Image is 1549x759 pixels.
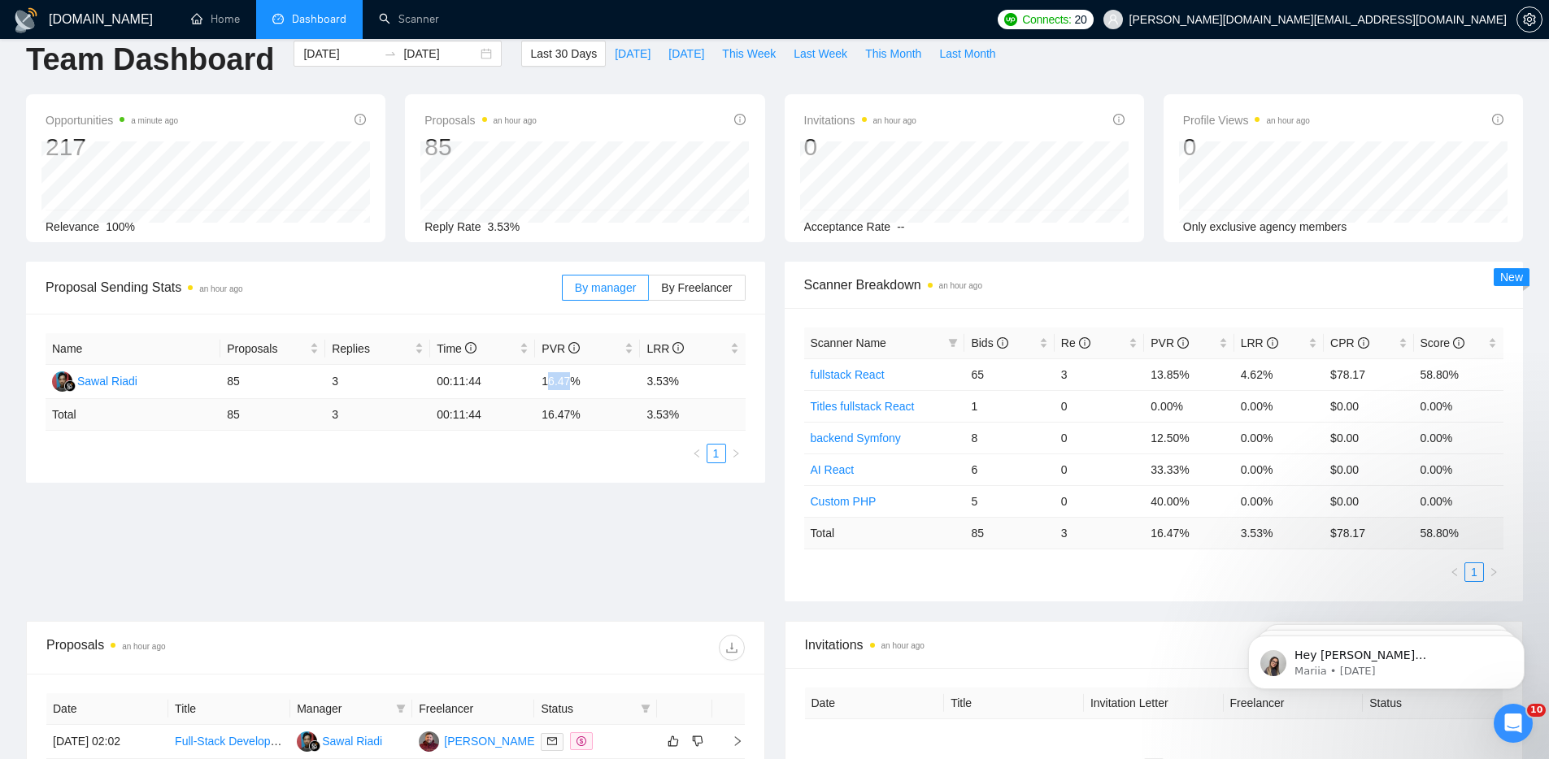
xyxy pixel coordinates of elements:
[692,735,703,748] span: dislike
[794,45,847,63] span: Last Week
[615,45,650,63] span: [DATE]
[199,284,242,293] time: an hour ago
[168,693,290,725] th: Title
[46,693,168,725] th: Date
[1464,562,1484,582] li: 1
[26,41,274,79] h1: Team Dashboard
[804,517,965,549] td: Total
[379,12,439,26] a: searchScanner
[1061,336,1090,349] span: Re
[46,635,395,661] div: Proposals
[804,132,916,163] div: 0
[1055,453,1144,485] td: 0
[46,333,220,365] th: Name
[46,132,178,163] div: 217
[1324,422,1413,453] td: $0.00
[1234,422,1324,453] td: 0.00%
[659,41,713,67] button: [DATE]
[646,342,684,355] span: LRR
[720,641,744,654] span: download
[688,731,707,751] button: dislike
[1414,453,1503,485] td: 0.00%
[396,704,406,713] span: filter
[805,635,1503,655] span: Invitations
[1492,114,1503,125] span: info-circle
[444,732,537,750] div: [PERSON_NAME]
[873,116,916,125] time: an hour ago
[719,735,743,747] span: right
[687,444,707,463] button: left
[939,281,982,290] time: an hour ago
[664,731,683,751] button: like
[964,485,1054,517] td: 5
[1113,114,1125,125] span: info-circle
[547,736,557,746] span: mail
[220,365,325,399] td: 85
[325,399,430,431] td: 3
[322,732,382,750] div: Sawal Riadi
[668,735,679,748] span: like
[811,495,877,508] a: Custom PHP
[437,342,476,355] span: Time
[542,342,580,355] span: PVR
[1516,7,1542,33] button: setting
[964,390,1054,422] td: 1
[707,445,725,462] a: 1
[1500,271,1523,284] span: New
[930,41,1004,67] button: Last Month
[1241,336,1278,349] span: LRR
[811,463,855,476] a: AI React
[722,45,776,63] span: This Week
[1234,358,1324,390] td: 4.62%
[1266,116,1309,125] time: an hour ago
[687,444,707,463] li: Previous Page
[220,399,325,431] td: 85
[1445,562,1464,582] li: Previous Page
[355,114,366,125] span: info-circle
[1144,422,1234,453] td: 12.50%
[530,45,597,63] span: Last 30 Days
[971,336,1007,349] span: Bids
[535,365,640,399] td: 16.47%
[430,365,535,399] td: 00:11:44
[424,111,537,130] span: Proposals
[424,132,537,163] div: 85
[1183,111,1310,130] span: Profile Views
[964,422,1054,453] td: 8
[811,432,901,445] a: backend Symfony
[1494,704,1533,743] iframe: Intercom live chat
[325,365,430,399] td: 3
[1144,485,1234,517] td: 40.00%
[1055,390,1144,422] td: 0
[494,116,537,125] time: an hour ago
[297,734,382,747] a: SRSawal Riadi
[948,338,958,348] span: filter
[1516,13,1542,26] a: setting
[713,41,785,67] button: This Week
[726,444,746,463] li: Next Page
[1421,336,1464,349] span: Score
[1151,336,1189,349] span: PVR
[811,400,915,413] a: Titles fullstack React
[661,281,732,294] span: By Freelancer
[804,275,1504,295] span: Scanner Breakdown
[1453,337,1464,349] span: info-circle
[303,45,377,63] input: Start date
[1450,567,1460,577] span: left
[1079,337,1090,349] span: info-circle
[393,696,409,721] span: filter
[272,13,284,24] span: dashboard
[424,220,481,233] span: Reply Rate
[1414,390,1503,422] td: 0.00%
[1183,220,1347,233] span: Only exclusive agency members
[964,453,1054,485] td: 6
[46,725,168,759] td: [DATE] 02:02
[692,449,702,458] span: left
[403,45,477,63] input: End date
[1177,337,1189,349] span: info-circle
[292,12,346,26] span: Dashboard
[430,399,535,431] td: 00:11:44
[785,41,856,67] button: Last Week
[488,220,520,233] span: 3.53%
